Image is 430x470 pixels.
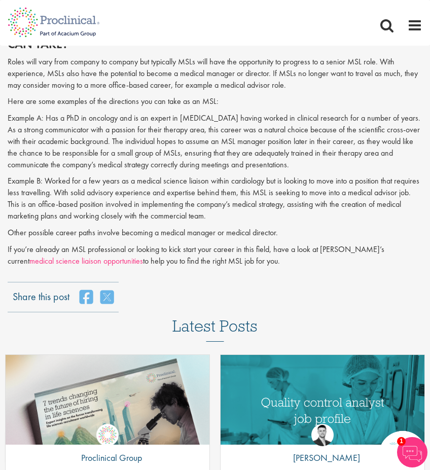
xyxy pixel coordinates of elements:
p: Example A: Has a PhD in oncology and is an expert in [MEDICAL_DATA] having worked in clinical res... [8,113,422,170]
img: Proclinical: Life sciences hiring trends report 2025 [6,355,209,469]
a: Link to a post [6,355,209,445]
p: Proclinical Group [74,451,142,464]
a: share on facebook [80,290,93,305]
img: Chatbot [397,437,427,467]
a: share on twitter [100,290,114,305]
img: Proclinical Group [96,424,119,446]
a: Proclinical Group Proclinical Group [74,424,142,469]
p: If you’re already an MSL professional or looking to kick start your career in this field, have a ... [8,244,422,267]
span: 1 [397,437,406,446]
p: Here are some examples of the directions you can take as an MSL: [8,96,422,107]
a: Link to a post [221,355,424,445]
a: medical science liaison opportunities [29,256,143,266]
img: Joshua Godden [311,424,334,446]
p: [PERSON_NAME] [285,451,360,464]
img: quality control analyst job profile [221,355,424,461]
p: Example B: Worked for a few years as a medical science liaison within cardiology but is looking t... [8,175,422,222]
h3: Latest Posts [172,317,258,342]
p: Roles will vary from company to company but typically MSLs will have the opportunity to progress ... [8,56,422,91]
label: Share this post [13,290,69,297]
a: Joshua Godden [PERSON_NAME] [285,424,360,469]
p: Other possible career paths involve becoming a medical manager or medical director. [8,227,422,239]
